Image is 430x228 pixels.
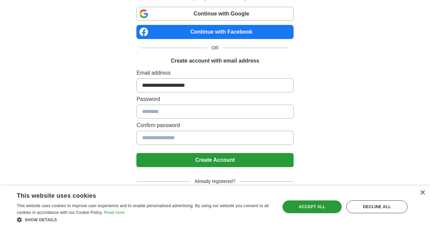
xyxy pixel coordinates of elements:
[190,178,239,185] span: Already registered?
[171,57,259,65] h1: Create account with email address
[136,95,293,103] label: Password
[25,218,57,222] span: Show details
[420,190,425,195] div: Close
[136,25,293,39] a: Continue with Facebook
[136,153,293,167] button: Create Account
[136,7,293,21] a: Continue with Google
[283,200,342,213] div: Accept all
[136,69,293,77] label: Email address
[17,190,256,200] div: This website uses cookies
[136,121,293,129] label: Confirm password
[346,200,407,213] div: Decline all
[208,44,223,51] span: OR
[17,216,272,223] div: Show details
[17,203,269,215] span: This website uses cookies to improve user experience and to enable personalised advertising. By u...
[104,210,125,215] a: Read more, opens a new window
